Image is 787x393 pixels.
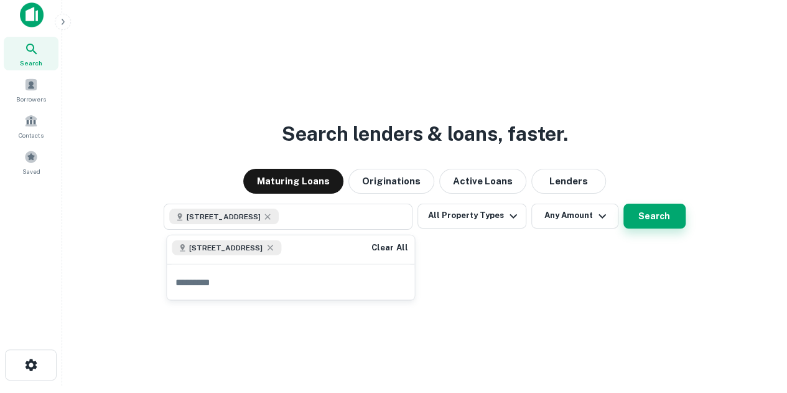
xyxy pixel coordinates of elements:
[4,73,58,107] a: Borrowers
[4,109,58,143] a: Contacts
[243,169,343,194] button: Maturing Loans
[20,2,44,27] img: capitalize-icon.png
[20,58,42,68] span: Search
[439,169,526,194] button: Active Loans
[417,204,526,229] button: All Property Types
[282,119,568,149] h3: Search lenders & loans, faster.
[4,37,58,70] a: Search
[187,211,260,222] span: [STREET_ADDRESS]
[22,166,40,176] span: Saved
[19,130,44,140] span: Contacts
[531,169,606,194] button: Lenders
[531,204,618,229] button: Any Amount
[16,94,46,104] span: Borrowers
[370,240,409,255] button: Clear All
[623,204,686,229] button: Search
[189,242,263,253] span: [STREET_ADDRESS]
[4,145,58,179] a: Saved
[164,204,412,230] button: [STREET_ADDRESS]
[348,169,434,194] button: Originations
[725,293,787,353] iframe: Chat Widget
